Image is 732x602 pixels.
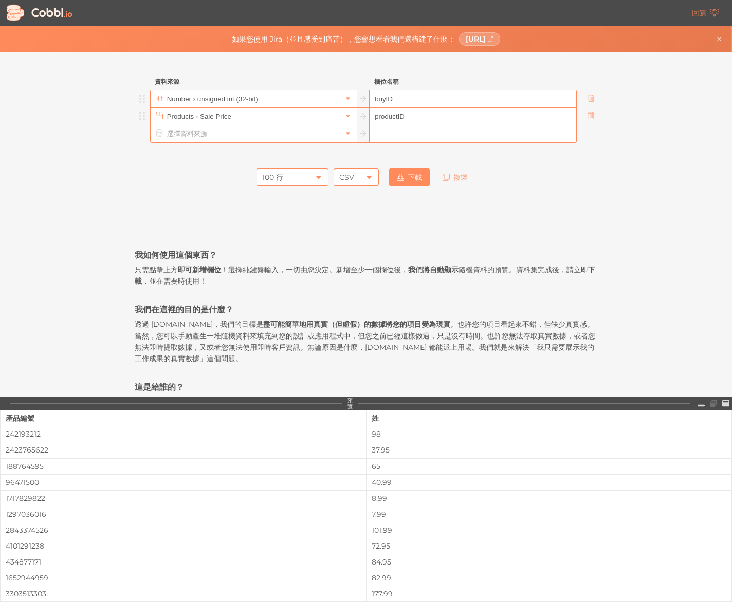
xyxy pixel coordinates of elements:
font: 隨機資料的預覽。資料集完成後，請立即 [459,265,588,274]
font: 如果您使用 Jira（並且感受到痛苦），您會想看看我們還構建了什麼： [232,34,455,44]
font: 8.99 [372,494,387,503]
font: 只需點擊上方 [135,265,178,274]
font: 2423765622 [6,445,48,455]
button: 關閉橫幅 [713,33,725,45]
font: 複製 [453,173,468,182]
font: 1297036016 [6,510,46,519]
font: 這是給誰的？ [135,382,184,392]
font: CSV [339,173,354,182]
font: 82.99 [372,573,391,582]
font: 2843374526 [6,525,48,535]
font: 98 [372,429,381,439]
font: 72.95 [372,541,390,551]
font: 37.95 [372,445,390,455]
font: ，並在需要時使用！ [142,276,207,286]
font: 84.95 [372,557,391,567]
font: 40.99 [372,478,392,487]
font: 188764595 [6,462,44,471]
font: 7.99 [372,510,386,519]
font: 1717829822 [6,494,45,503]
font: 產品編號 [6,413,34,423]
font: 欄位名稱 [374,78,399,85]
font: 65 [372,462,380,471]
input: Select a data source [164,108,342,125]
font: 下載 [135,265,595,286]
font: 透過 [DOMAIN_NAME]，我們的目標是 [135,319,263,329]
font: 即可新增欄位 [178,265,221,274]
font: 回饋 [692,8,706,17]
font: 434877171 [6,557,41,567]
a: [URL] [459,32,500,46]
font: 姓 [372,413,379,423]
font: 我們在這裡的目的是什麼？ [135,304,233,314]
font: 資料來源 [155,78,179,85]
font: 1652944959 [6,573,48,582]
font: 101.99 [372,525,392,535]
font: 預覽 [347,397,353,410]
input: Select a data source [164,90,342,107]
font: 242193212 [6,429,41,439]
font: 我們將自動顯示 [408,265,459,274]
font: 100 行 [262,173,283,182]
font: 我如何使用這個東西？ [135,250,217,260]
font: 盡可能簡單地用真實（但虛假）的數據將您的項目變為現實 [263,319,450,329]
font: 96471500 [6,478,39,487]
a: 回饋 [684,4,727,22]
input: 選擇資料來源 [164,125,342,142]
font: 177.99 [372,589,393,598]
font: 3303513303 [6,589,46,598]
font: ！選擇純鍵盤輸入，一切由您決定。新增至少一個欄位後， [221,265,408,274]
font: 4101291238 [6,541,44,551]
font: 下載 [408,173,422,182]
font: [URL] [466,34,486,44]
